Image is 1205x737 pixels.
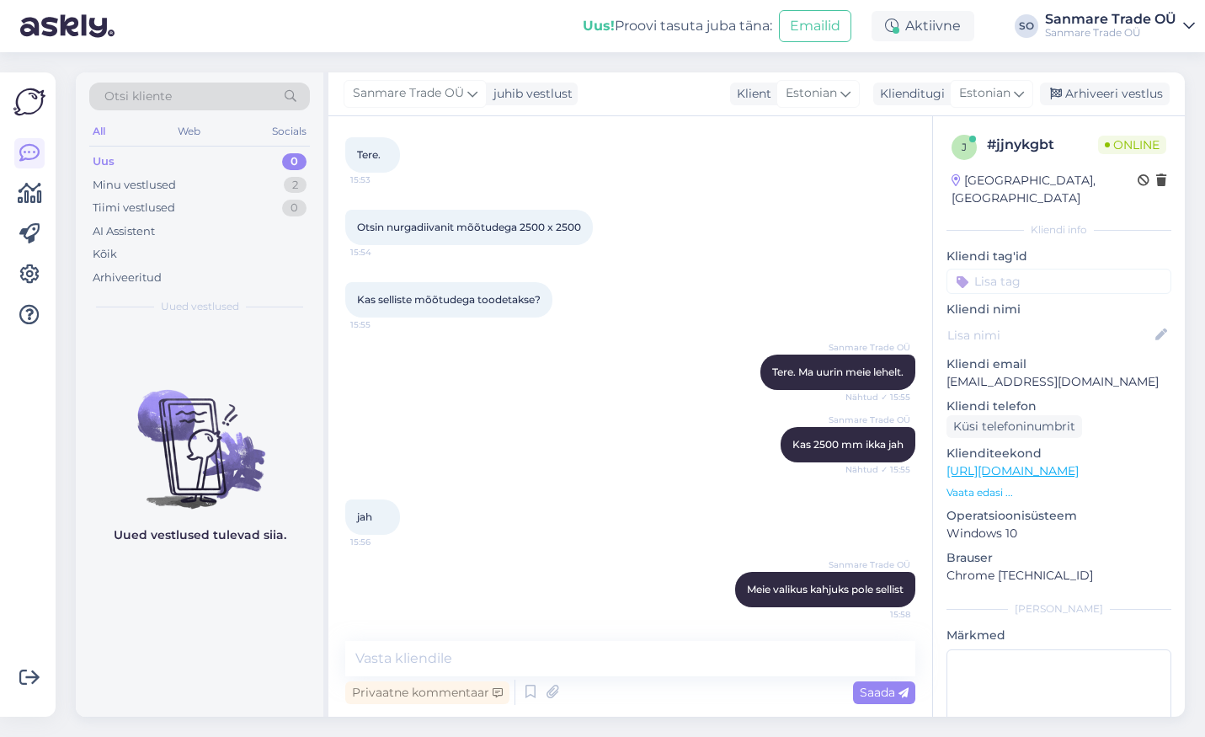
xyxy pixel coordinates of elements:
[357,510,372,523] span: jah
[772,366,904,378] span: Tere. Ma uurin meie lehelt.
[93,270,162,286] div: Arhiveeritud
[792,438,904,451] span: Kas 2500 mm ikka jah
[860,685,909,700] span: Saada
[345,681,509,704] div: Privaatne kommentaar
[946,415,1082,438] div: Küsi telefoninumbrit
[1098,136,1166,154] span: Online
[93,246,117,263] div: Kõik
[946,601,1171,617] div: [PERSON_NAME]
[845,463,910,476] span: Nähtud ✓ 15:55
[946,525,1171,542] p: Windows 10
[1045,26,1176,40] div: Sanmare Trade OÜ
[284,177,307,194] div: 2
[93,223,155,240] div: AI Assistent
[350,174,413,186] span: 15:53
[946,222,1171,238] div: Kliendi info
[829,558,910,571] span: Sanmare Trade OÜ
[946,463,1079,478] a: [URL][DOMAIN_NAME]
[93,153,115,170] div: Uus
[93,177,176,194] div: Minu vestlused
[357,293,541,306] span: Kas selliste mõõtudega toodetakse?
[829,341,910,354] span: Sanmare Trade OÜ
[350,536,413,548] span: 15:56
[487,85,573,103] div: juhib vestlust
[946,549,1171,567] p: Brauser
[946,373,1171,391] p: [EMAIL_ADDRESS][DOMAIN_NAME]
[872,11,974,41] div: Aktiivne
[845,391,910,403] span: Nähtud ✓ 15:55
[946,301,1171,318] p: Kliendi nimi
[357,221,581,233] span: Otsin nurgadiivanit mõõtudega 2500 x 2500
[779,10,851,42] button: Emailid
[847,608,910,621] span: 15:58
[114,526,286,544] p: Uued vestlused tulevad siia.
[583,16,772,36] div: Proovi tasuta juba täna:
[1045,13,1195,40] a: Sanmare Trade OÜSanmare Trade OÜ
[357,148,381,161] span: Tere.
[829,414,910,426] span: Sanmare Trade OÜ
[747,583,904,595] span: Meie valikus kahjuks pole sellist
[946,627,1171,644] p: Märkmed
[946,485,1171,500] p: Vaata edasi ...
[946,355,1171,373] p: Kliendi email
[269,120,310,142] div: Socials
[946,248,1171,265] p: Kliendi tag'id
[952,172,1138,207] div: [GEOGRAPHIC_DATA], [GEOGRAPHIC_DATA]
[282,200,307,216] div: 0
[353,84,464,103] span: Sanmare Trade OÜ
[786,84,837,103] span: Estonian
[13,86,45,118] img: Askly Logo
[282,153,307,170] div: 0
[89,120,109,142] div: All
[1040,83,1170,105] div: Arhiveeri vestlus
[174,120,204,142] div: Web
[987,135,1098,155] div: # jjnykgbt
[1045,13,1176,26] div: Sanmare Trade OÜ
[946,507,1171,525] p: Operatsioonisüsteem
[583,18,615,34] b: Uus!
[1015,14,1038,38] div: SO
[947,326,1152,344] input: Lisa nimi
[350,246,413,259] span: 15:54
[946,398,1171,415] p: Kliendi telefon
[730,85,771,103] div: Klient
[962,141,967,153] span: j
[946,567,1171,585] p: Chrome [TECHNICAL_ID]
[946,445,1171,462] p: Klienditeekond
[93,200,175,216] div: Tiimi vestlused
[959,84,1010,103] span: Estonian
[104,88,172,105] span: Otsi kliente
[873,85,945,103] div: Klienditugi
[76,360,323,511] img: No chats
[350,318,413,331] span: 15:55
[161,299,239,314] span: Uued vestlused
[946,269,1171,294] input: Lisa tag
